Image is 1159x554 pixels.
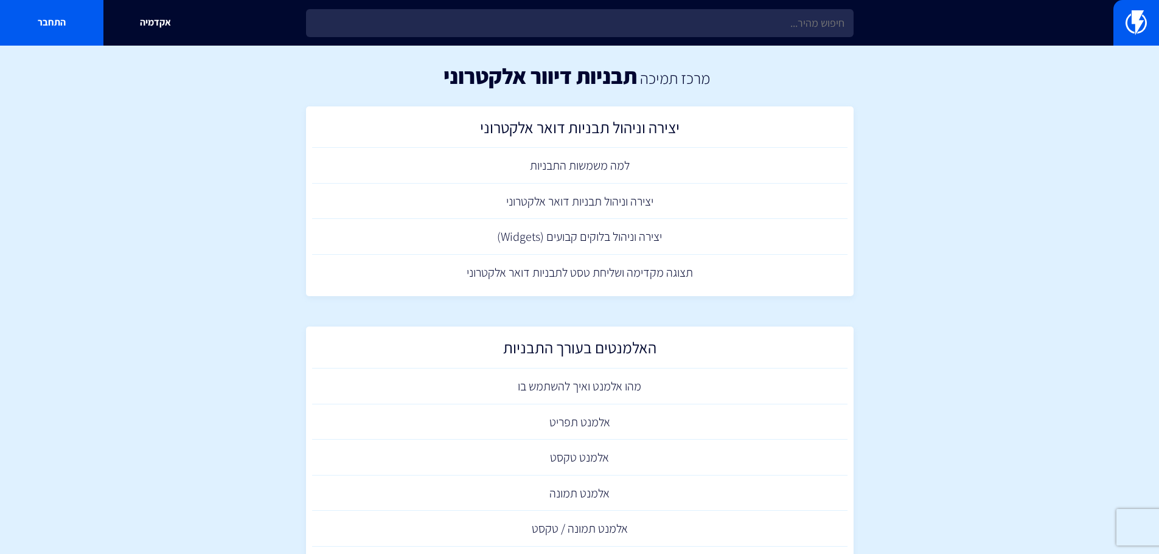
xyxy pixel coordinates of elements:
[312,511,847,547] a: אלמנט תמונה / טקסט
[444,64,637,88] h1: תבניות דיוור אלקטרוני
[312,113,847,148] a: יצירה וניהול תבניות דואר אלקטרוני
[312,333,847,369] a: האלמנטים בעורך התבניות
[312,255,847,291] a: תצוגה מקדימה ושליחת טסט לתבניות דואר אלקטרוני
[640,68,710,88] a: מרכז תמיכה
[312,184,847,220] a: יצירה וניהול תבניות דואר אלקטרוני
[312,440,847,476] a: אלמנט טקסט
[318,119,841,142] h2: יצירה וניהול תבניות דואר אלקטרוני
[306,9,854,37] input: חיפוש מהיר...
[312,476,847,511] a: אלמנט תמונה
[318,339,841,362] h2: האלמנטים בעורך התבניות
[312,219,847,255] a: יצירה וניהול בלוקים קבועים (Widgets)
[312,404,847,440] a: אלמנט תפריט
[312,369,847,404] a: מהו אלמנט ואיך להשתמש בו
[312,148,847,184] a: למה משמשות התבניות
